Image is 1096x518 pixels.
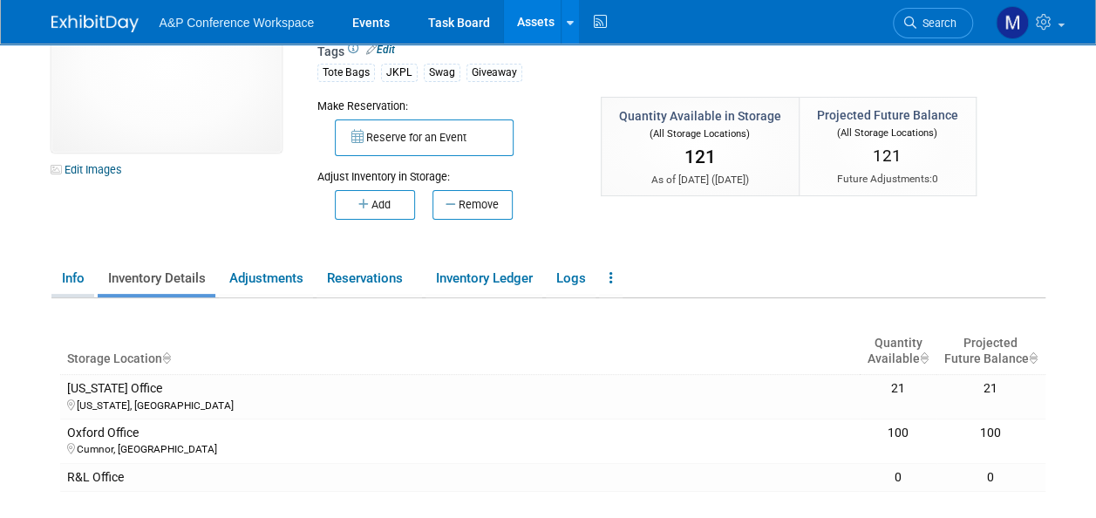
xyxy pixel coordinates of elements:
div: Cumnor, [GEOGRAPHIC_DATA] [67,440,854,456]
span: [DATE] [715,174,745,186]
div: As of [DATE] ( ) [619,173,781,187]
div: Giveaway [466,64,522,82]
th: Projected Future Balance : activate to sort column ascending [936,329,1045,374]
div: 0 [867,470,929,486]
a: Logs [546,263,596,294]
div: [US_STATE], [GEOGRAPHIC_DATA] [67,397,854,412]
a: Edit [366,44,395,56]
div: JKPL [381,64,418,82]
th: Quantity Available : activate to sort column ascending [860,329,936,374]
a: Adjustments [219,263,313,294]
div: (All Storage Locations) [817,124,958,140]
span: 0 [932,173,938,185]
div: Tote Bags [317,64,375,82]
div: 21 [943,381,1038,397]
div: Future Adjustments: [817,172,958,187]
img: ExhibitDay [51,15,139,32]
div: 100 [867,426,929,441]
button: Remove [432,190,513,220]
button: Reserve for an Event [335,119,514,156]
span: A&P Conference Workspace [160,16,315,30]
div: 21 [867,381,929,397]
a: Search [893,8,973,38]
a: Reservations [317,263,422,294]
span: Search [916,17,956,30]
div: Make Reservation: [317,97,575,114]
th: Storage Location : activate to sort column ascending [60,329,861,374]
div: 100 [943,426,1038,441]
span: 121 [684,147,716,167]
div: Quantity Available in Storage [619,107,781,125]
a: Edit Images [51,159,129,181]
div: Adjust Inventory in Storage: [317,156,575,185]
div: R&L Office [67,470,854,486]
a: Info [51,263,94,294]
div: Swag [424,64,460,82]
div: (All Storage Locations) [619,125,781,141]
img: Matt Hambridge [996,6,1029,39]
div: [US_STATE] Office [67,381,854,397]
a: Inventory Ledger [425,263,542,294]
a: Inventory Details [98,263,215,294]
div: Oxford Office [67,426,854,441]
div: Tags [317,43,971,93]
button: Add [335,190,415,220]
div: 0 [943,470,1038,486]
span: 121 [873,146,902,166]
div: Projected Future Balance [817,106,958,124]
